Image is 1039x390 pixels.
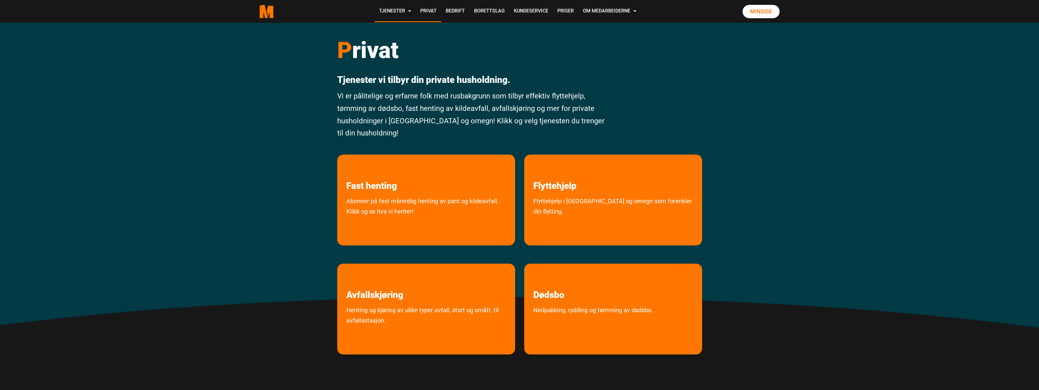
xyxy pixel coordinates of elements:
[337,36,609,64] h1: rivat
[509,1,553,22] a: Kundeservice
[441,1,469,22] a: Bedrift
[375,1,416,22] a: Tjenester
[553,1,578,22] a: Priser
[524,264,573,300] a: les mer om Dødsbo
[524,155,586,191] a: les mer om Flyttehjelp
[743,5,780,18] a: Minside
[337,155,406,191] a: les mer om Fast henting
[524,196,702,242] a: Flyttehjelp i [GEOGRAPHIC_DATA] og omegn som forenkler din flytting.
[416,1,441,22] a: Privat
[337,305,515,351] a: Henting og kjøring av ulike typer avfall, stort og smått, til avfallsstasjon.
[578,1,641,22] a: Om Medarbeiderne
[337,264,412,300] a: les mer om Avfallskjøring
[337,74,609,85] p: Tjenester vi tilbyr din private husholdning.
[524,305,662,341] a: Nedpakking, rydding og tømming av dødsbo.
[337,196,515,242] a: Abonner på fast månedlig avhenting av pant og kildeavfall. Klikk og se hva vi henter!
[337,37,352,63] span: P
[337,90,609,139] p: Vi er pålitelige og erfarne folk med rusbakgrunn som tilbyr effektiv flyttehjelp, tømming av døds...
[469,1,509,22] a: Borettslag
